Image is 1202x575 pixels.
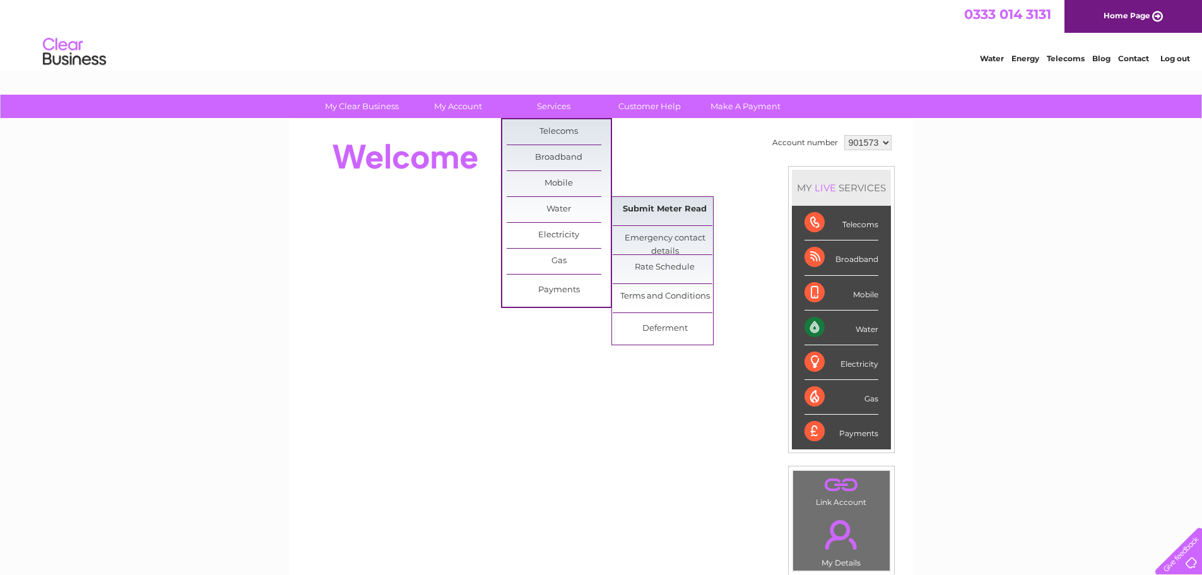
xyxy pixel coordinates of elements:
a: Energy [1011,54,1039,63]
a: Log out [1160,54,1190,63]
a: Contact [1118,54,1149,63]
a: Mobile [507,171,611,196]
a: Terms and Conditions [613,284,717,309]
a: Make A Payment [693,95,798,118]
a: 0333 014 3131 [964,6,1051,22]
a: Emergency contact details [613,226,717,251]
a: Water [507,197,611,222]
td: Account number [769,132,841,153]
div: MY SERVICES [792,170,891,206]
div: Payments [804,415,878,449]
a: Services [502,95,606,118]
a: Rate Schedule [613,255,717,280]
a: Customer Help [598,95,702,118]
a: Gas [507,249,611,274]
img: logo.png [42,33,107,71]
a: Broadband [507,145,611,170]
a: Electricity [507,223,611,248]
a: Payments [507,278,611,303]
td: Link Account [792,470,890,510]
div: Mobile [804,276,878,311]
a: Water [980,54,1004,63]
a: . [796,513,887,557]
div: Electricity [804,345,878,380]
div: Water [804,311,878,345]
div: LIVE [812,182,839,194]
div: Clear Business is a trading name of Verastar Limited (registered in [GEOGRAPHIC_DATA] No. 3667643... [303,7,900,61]
div: Gas [804,380,878,415]
td: My Details [792,509,890,571]
a: My Account [406,95,510,118]
a: Blog [1092,54,1111,63]
div: Broadband [804,240,878,275]
a: Telecoms [1047,54,1085,63]
div: Telecoms [804,206,878,240]
a: Deferment [613,316,717,341]
a: Telecoms [507,119,611,145]
a: . [796,474,887,496]
a: My Clear Business [310,95,414,118]
a: Submit Meter Read [613,197,717,222]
